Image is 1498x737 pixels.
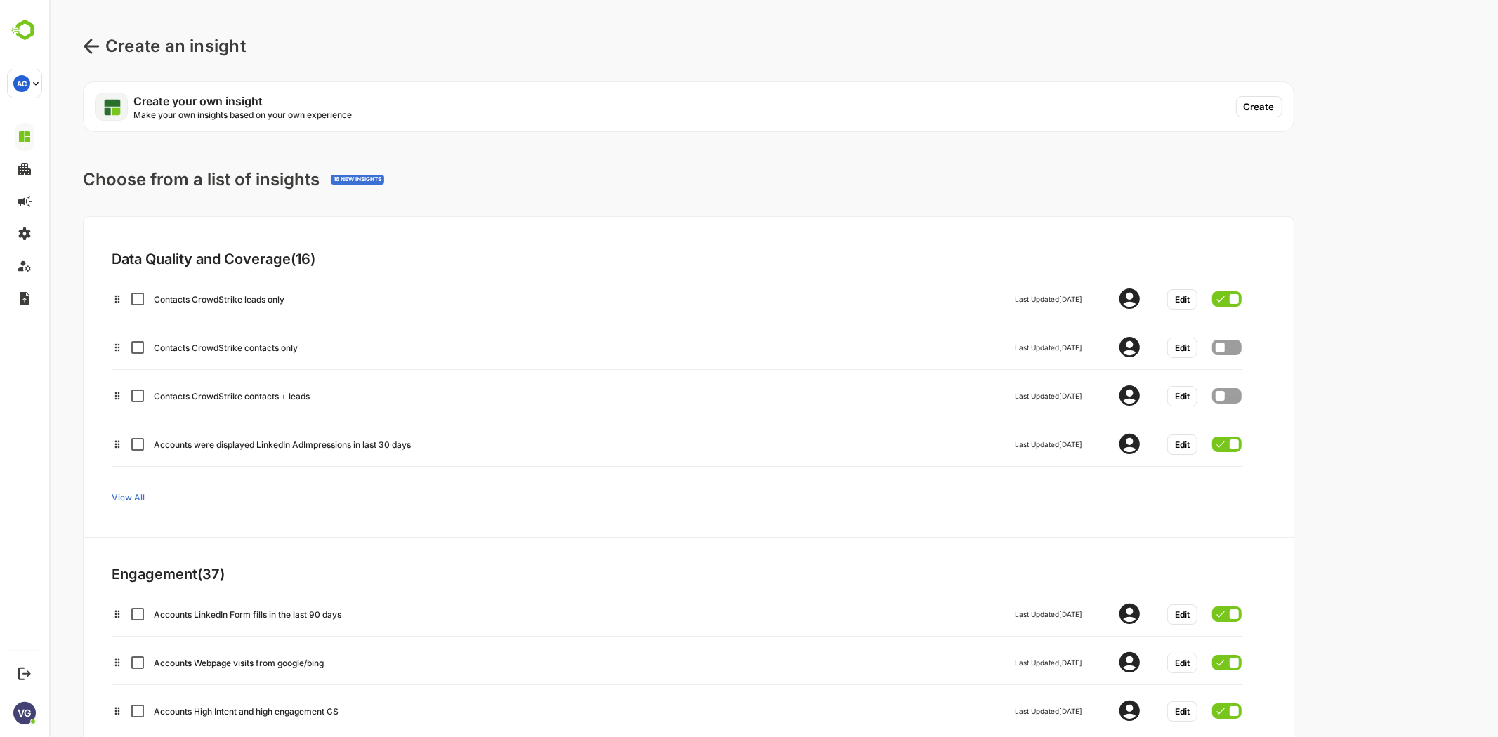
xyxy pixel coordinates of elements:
[966,440,1034,449] div: Last Updated [DATE]
[63,566,750,583] div: Engagement ( 37 )
[1187,96,1244,117] a: Create
[63,333,1193,358] div: Checkbox demoContacts CrowdStrike contacts onlyLast Updated[DATE]Edit
[1118,289,1148,310] button: Edit
[966,343,1034,352] div: Last Updated [DATE]
[105,391,484,401] div: Contacts CrowdStrike contacts + leads
[1118,604,1148,625] button: Edit
[84,110,306,121] p: Make your own insights based on your own experience
[13,75,30,92] div: AC
[13,702,36,724] div: VG
[56,34,197,59] p: Create an insight
[105,706,484,717] div: Accounts High Intent and high engagement CS
[966,295,1034,303] div: Last Updated [DATE]
[34,170,335,190] div: Choose from a list of insights
[1118,701,1148,722] button: Edit
[84,95,306,107] p: Create your own insight
[105,658,484,668] div: Accounts Webpage visits from google/bing
[63,381,1193,406] div: Checkbox demoContacts CrowdStrike contacts + leadsLast Updated[DATE]Edit
[105,609,484,620] div: Accounts LinkedIn Form fills in the last 90 days
[7,17,43,44] img: BambooboxLogoMark.f1c84d78b4c51b1a7b5f700c9845e183.svg
[1187,96,1233,117] button: Create
[1118,434,1148,455] button: Edit
[63,251,750,267] div: Data Quality and Coverage ( 16 )
[63,599,1193,625] div: Checkbox demoAccounts LinkedIn Form fills in the last 90 daysLast Updated[DATE]Edit
[1118,653,1148,673] button: Edit
[966,610,1034,618] div: Last Updated [DATE]
[1118,338,1148,358] button: Edit
[63,696,1193,722] div: Checkbox demoAccounts High Intent and high engagement CSLast Updated[DATE]Edit
[105,439,484,450] div: Accounts were displayed LinkedIn AdImpressions in last 30 days
[105,294,484,305] div: Contacts CrowdStrike leads only
[63,493,96,503] span: View All
[1118,386,1148,406] button: Edit
[105,343,484,353] div: Contacts CrowdStrike contacts only
[63,430,1193,455] div: Checkbox demoAccounts were displayed LinkedIn AdImpressions in last 30 daysLast Updated[DATE]Edit
[966,658,1034,667] div: Last Updated [DATE]
[966,392,1034,400] div: Last Updated [DATE]
[966,707,1034,715] div: Last Updated [DATE]
[284,176,332,183] div: 16 NEW INSIGHTS
[63,284,1193,310] div: Checkbox demoContacts CrowdStrike leads onlyLast Updated[DATE]Edit
[15,664,34,683] button: Logout
[63,648,1193,673] div: Checkbox demoAccounts Webpage visits from google/bingLast Updated[DATE]Edit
